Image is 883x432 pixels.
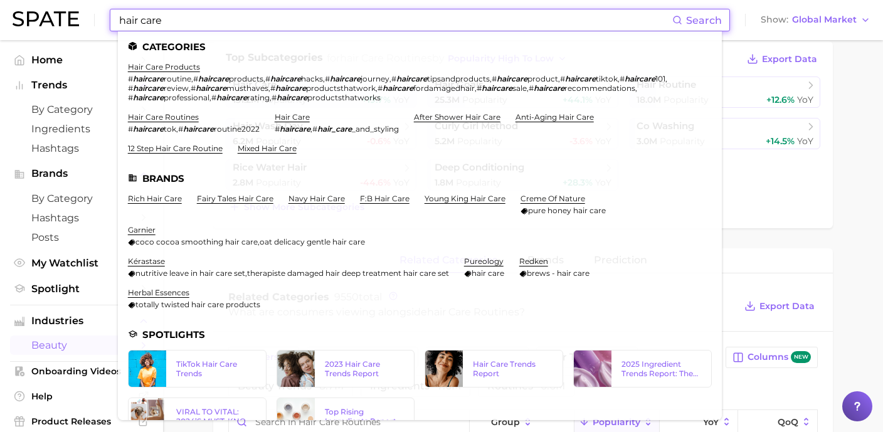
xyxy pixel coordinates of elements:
span: product [527,74,558,83]
span: Hashtags [31,212,132,224]
span: totally twisted hair care products [135,300,260,309]
a: anti-aging hair care [516,112,594,122]
span: # [211,93,216,102]
span: fordamagedhair [413,83,475,93]
div: , [128,237,365,246]
span: recommendations [564,83,635,93]
span: # [529,83,534,93]
a: My Watchlist [10,253,153,273]
span: rating [247,93,270,102]
span: Trends [31,80,132,91]
span: hacks [301,74,323,83]
span: sale [512,83,527,93]
em: haircare [330,74,361,83]
span: hair care [472,268,504,278]
span: Home [31,54,132,66]
a: Spotlight [10,279,153,298]
span: +14.5% [766,135,795,147]
span: Product Releases [31,416,132,427]
em: haircare [534,83,564,93]
a: garnier [128,225,156,234]
em: haircare [133,83,164,93]
span: pure honey hair care [528,206,606,215]
a: by Category [10,100,153,119]
span: productsthatwork [306,83,376,93]
span: by Category [31,192,132,204]
span: # [325,74,330,83]
a: 2023 Hair Care Trends Report [277,350,415,387]
span: # [378,83,383,93]
span: # [270,83,275,93]
span: # [620,74,625,83]
em: haircare [133,93,164,102]
span: musthaves [226,83,268,93]
span: # [391,74,396,83]
em: haircare [565,74,596,83]
span: # [193,74,198,83]
a: redken [519,256,548,266]
div: , [128,124,260,134]
div: Hair Care Trends Report [473,359,553,378]
span: # [492,74,497,83]
span: group [491,417,520,427]
span: Hashtags [31,142,132,154]
span: YoY [797,94,813,105]
a: hair care routines [128,112,199,122]
div: Top Rising Ingredients Report [325,407,404,426]
div: , [128,268,449,278]
span: # [477,83,482,93]
span: oat delicacy gentle hair care [260,237,365,246]
em: haircare [277,93,307,102]
span: beauty [31,339,132,351]
a: 2025 Ingredient Trends Report: The Ingredients Defining Beauty in [DATE] [573,350,712,387]
span: Ingredients [31,123,132,135]
span: Industries [31,315,132,327]
div: , [275,124,399,134]
button: Export Data [741,297,818,315]
button: Industries [10,312,153,330]
span: # [191,83,196,93]
a: Onboarding Videos [10,362,153,381]
span: Columns [748,351,811,363]
span: YoY [797,135,813,147]
div: 2025 Ingredient Trends Report: The Ingredients Defining Beauty in [DATE] [621,359,701,378]
img: SPATE [13,11,79,26]
em: haircare [275,83,306,93]
em: haircare [280,124,310,134]
span: productsthatworks [307,93,381,102]
span: 101 [655,74,665,83]
em: haircare [183,124,214,134]
a: Ingredients [10,119,153,139]
em: haircare [196,83,226,93]
span: +12.6% [766,94,795,105]
span: # [128,93,133,102]
span: # [128,83,133,93]
span: # [128,124,133,134]
span: tiktok [596,74,618,83]
span: Onboarding Videos [31,366,132,377]
a: herbal essences [128,288,189,297]
span: brews - hair care [527,268,590,278]
em: haircare [216,93,247,102]
em: hair_care [317,124,352,134]
span: # [312,124,317,134]
div: 2023 Hair Care Trends Report [325,359,404,378]
span: Export Data [759,301,815,312]
span: Posts [31,231,132,243]
span: products [229,74,263,83]
span: by Category [31,103,132,115]
span: Popularity [593,417,640,427]
a: beauty [10,335,153,355]
button: Trends [10,76,153,95]
span: routine2022 [214,124,260,134]
button: Columnsnew [726,347,818,368]
span: # [272,93,277,102]
span: # [265,74,270,83]
span: review [164,83,189,93]
a: Posts [10,228,153,247]
a: by Category [10,189,153,208]
a: Hashtags [10,139,153,158]
a: kérastase [128,256,165,266]
span: therapiste damaged hair deep treatment hair care set [247,268,449,278]
em: haircare [133,124,164,134]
